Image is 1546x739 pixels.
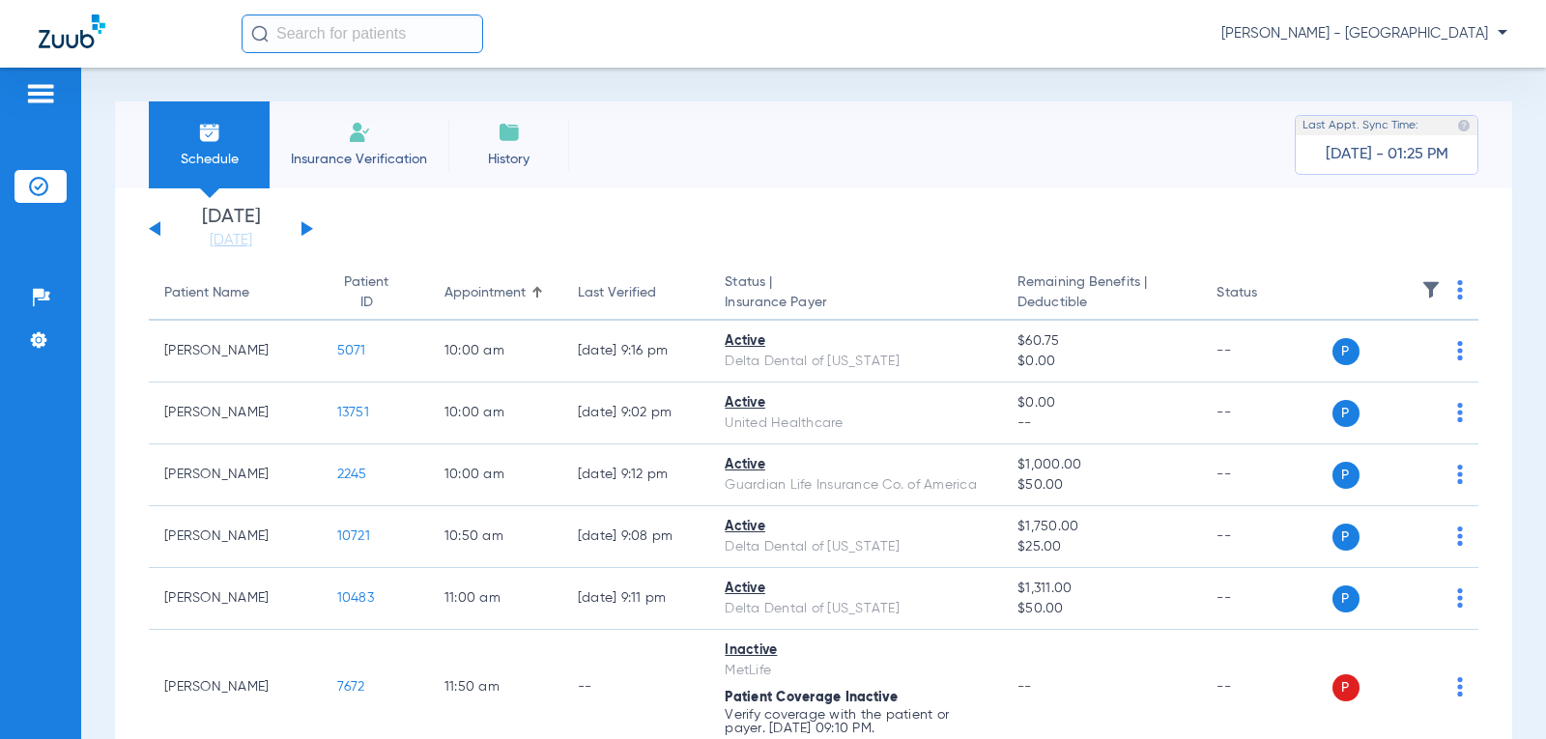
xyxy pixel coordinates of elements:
[1201,506,1331,568] td: --
[562,506,710,568] td: [DATE] 9:08 PM
[725,352,987,372] div: Delta Dental of [US_STATE]
[149,506,322,568] td: [PERSON_NAME]
[337,272,414,313] div: Patient ID
[1017,413,1186,434] span: --
[149,383,322,444] td: [PERSON_NAME]
[562,568,710,630] td: [DATE] 9:11 PM
[1017,393,1186,413] span: $0.00
[39,14,105,48] img: Zuub Logo
[1332,462,1360,489] span: P
[578,283,656,303] div: Last Verified
[1421,280,1441,299] img: filter.svg
[1457,588,1463,608] img: group-dot-blue.svg
[1221,24,1507,43] span: [PERSON_NAME] - [GEOGRAPHIC_DATA]
[348,121,371,144] img: Manual Insurance Verification
[1002,267,1201,321] th: Remaining Benefits |
[149,568,322,630] td: [PERSON_NAME]
[725,579,987,599] div: Active
[429,321,562,383] td: 10:00 AM
[1332,338,1360,365] span: P
[1457,280,1463,299] img: group-dot-blue.svg
[337,591,374,605] span: 10483
[1326,145,1448,164] span: [DATE] - 01:25 PM
[725,661,987,681] div: MetLife
[242,14,483,53] input: Search for patients
[1017,579,1186,599] span: $1,311.00
[725,537,987,557] div: Delta Dental of [US_STATE]
[1457,526,1463,546] img: group-dot-blue.svg
[337,406,369,419] span: 13751
[1332,674,1360,701] span: P
[429,568,562,630] td: 11:00 AM
[725,393,987,413] div: Active
[1332,585,1360,612] span: P
[444,283,547,303] div: Appointment
[429,506,562,568] td: 10:50 AM
[725,708,987,735] p: Verify coverage with the patient or payer. [DATE] 09:10 PM.
[163,150,255,169] span: Schedule
[1201,383,1331,444] td: --
[1332,524,1360,551] span: P
[1017,475,1186,496] span: $50.00
[25,82,56,105] img: hamburger-icon
[1303,116,1418,135] span: Last Appt. Sync Time:
[1201,321,1331,383] td: --
[1017,331,1186,352] span: $60.75
[429,383,562,444] td: 10:00 AM
[173,208,289,250] li: [DATE]
[1017,599,1186,619] span: $50.00
[164,283,249,303] div: Patient Name
[725,599,987,619] div: Delta Dental of [US_STATE]
[337,680,365,694] span: 7672
[709,267,1002,321] th: Status |
[725,413,987,434] div: United Healthcare
[337,529,370,543] span: 10721
[725,475,987,496] div: Guardian Life Insurance Co. of America
[1017,293,1186,313] span: Deductible
[562,383,710,444] td: [DATE] 9:02 PM
[463,150,555,169] span: History
[562,321,710,383] td: [DATE] 9:16 PM
[1017,680,1032,694] span: --
[725,691,898,704] span: Patient Coverage Inactive
[149,321,322,383] td: [PERSON_NAME]
[578,283,695,303] div: Last Verified
[1017,537,1186,557] span: $25.00
[337,344,366,357] span: 5071
[337,468,367,481] span: 2245
[284,150,434,169] span: Insurance Verification
[1457,403,1463,422] img: group-dot-blue.svg
[498,121,521,144] img: History
[1457,465,1463,484] img: group-dot-blue.svg
[1201,444,1331,506] td: --
[725,455,987,475] div: Active
[251,25,269,43] img: Search Icon
[444,283,526,303] div: Appointment
[725,640,987,661] div: Inactive
[725,331,987,352] div: Active
[1201,267,1331,321] th: Status
[173,231,289,250] a: [DATE]
[562,444,710,506] td: [DATE] 9:12 PM
[198,121,221,144] img: Schedule
[429,444,562,506] td: 10:00 AM
[1017,352,1186,372] span: $0.00
[725,293,987,313] span: Insurance Payer
[725,517,987,537] div: Active
[337,272,396,313] div: Patient ID
[1017,517,1186,537] span: $1,750.00
[1017,455,1186,475] span: $1,000.00
[1332,400,1360,427] span: P
[164,283,306,303] div: Patient Name
[1457,341,1463,360] img: group-dot-blue.svg
[1457,119,1471,132] img: last sync help info
[1201,568,1331,630] td: --
[1457,677,1463,696] img: group-dot-blue.svg
[149,444,322,506] td: [PERSON_NAME]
